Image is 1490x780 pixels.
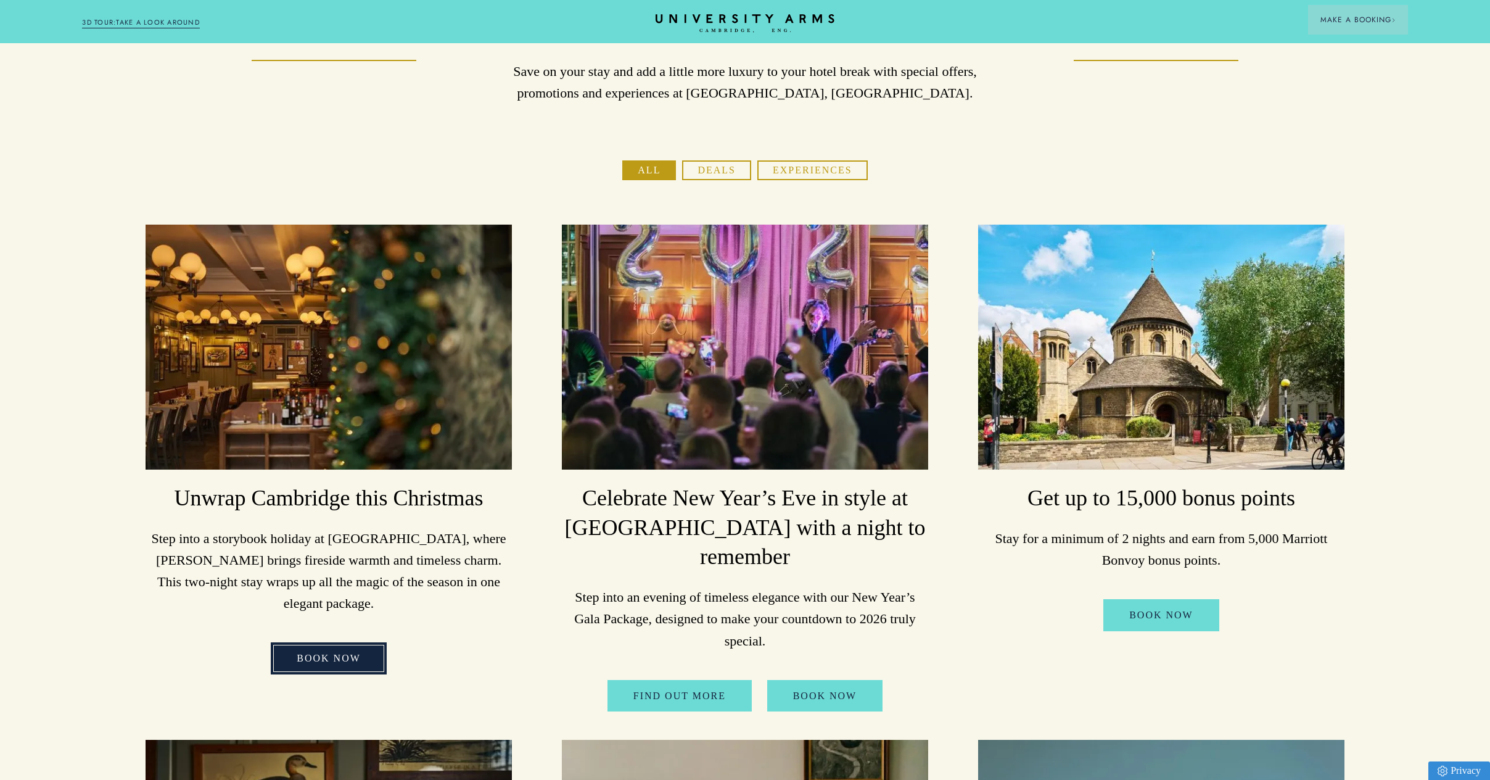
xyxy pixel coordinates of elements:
[978,225,1344,469] img: image-a169143ac3192f8fe22129d7686b8569f7c1e8bc-2500x1667-jpg
[607,680,752,712] a: FIND OUT MORE
[1308,5,1408,35] button: Make a BookingArrow icon
[1428,761,1490,780] a: Privacy
[146,225,512,469] img: image-8c003cf989d0ef1515925c9ae6c58a0350393050-2500x1667-jpg
[146,484,512,513] h3: Unwrap Cambridge this Christmas
[82,17,200,28] a: 3D TOUR:TAKE A LOOK AROUND
[656,14,834,33] a: Home
[767,680,883,712] a: BOOK NOW
[562,225,928,469] img: image-fddc88d203c45d2326e546908768e6db70505757-2160x1440-jpg
[146,528,512,615] p: Step into a storybook holiday at [GEOGRAPHIC_DATA], where [PERSON_NAME] brings fireside warmth an...
[757,160,868,180] button: Experiences
[978,484,1344,513] h3: Get up to 15,000 bonus points
[271,642,387,674] a: BOOK NOW
[562,586,928,652] p: Step into an evening of timeless elegance with our New Year’s Gala Package, designed to make your...
[562,484,928,573] h3: Celebrate New Year’s Eve in style at [GEOGRAPHIC_DATA] with a night to remember
[978,528,1344,571] p: Stay for a minimum of 2 nights and earn from 5,000 Marriott Bonvoy bonus points.
[622,160,676,180] button: All
[498,60,992,104] p: Save on your stay and add a little more luxury to your hotel break with special offers, promotion...
[1103,599,1219,631] a: Book Now
[682,160,751,180] button: Deals
[1391,18,1396,22] img: Arrow icon
[1320,14,1396,25] span: Make a Booking
[1438,766,1447,776] img: Privacy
